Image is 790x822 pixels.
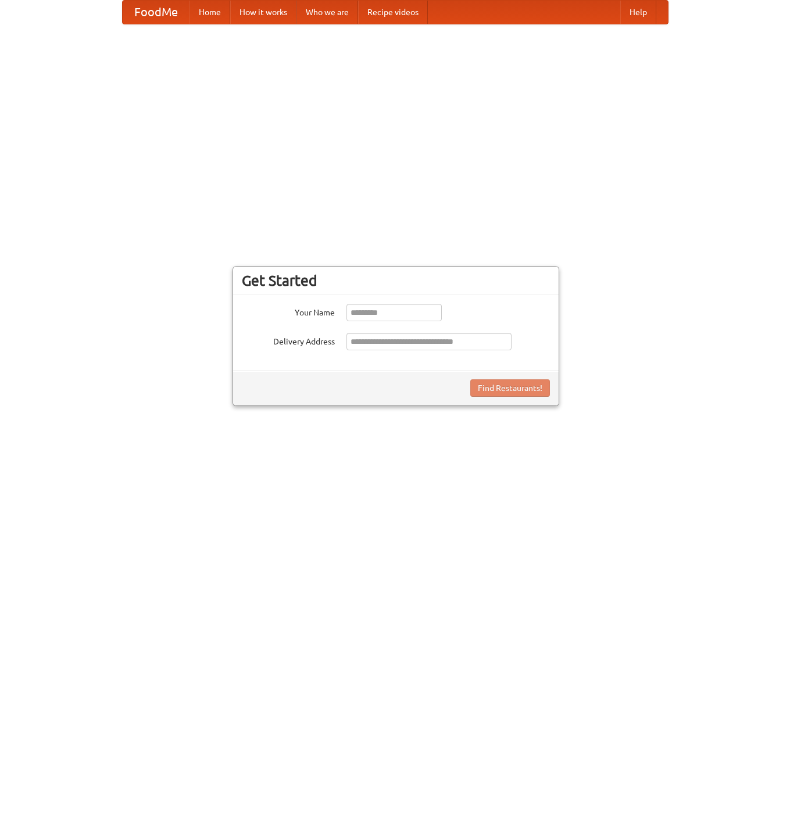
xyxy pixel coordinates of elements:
label: Delivery Address [242,333,335,347]
button: Find Restaurants! [470,379,550,397]
a: How it works [230,1,296,24]
a: Help [620,1,656,24]
a: Who we are [296,1,358,24]
a: FoodMe [123,1,190,24]
a: Home [190,1,230,24]
label: Your Name [242,304,335,318]
a: Recipe videos [358,1,428,24]
h3: Get Started [242,272,550,289]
